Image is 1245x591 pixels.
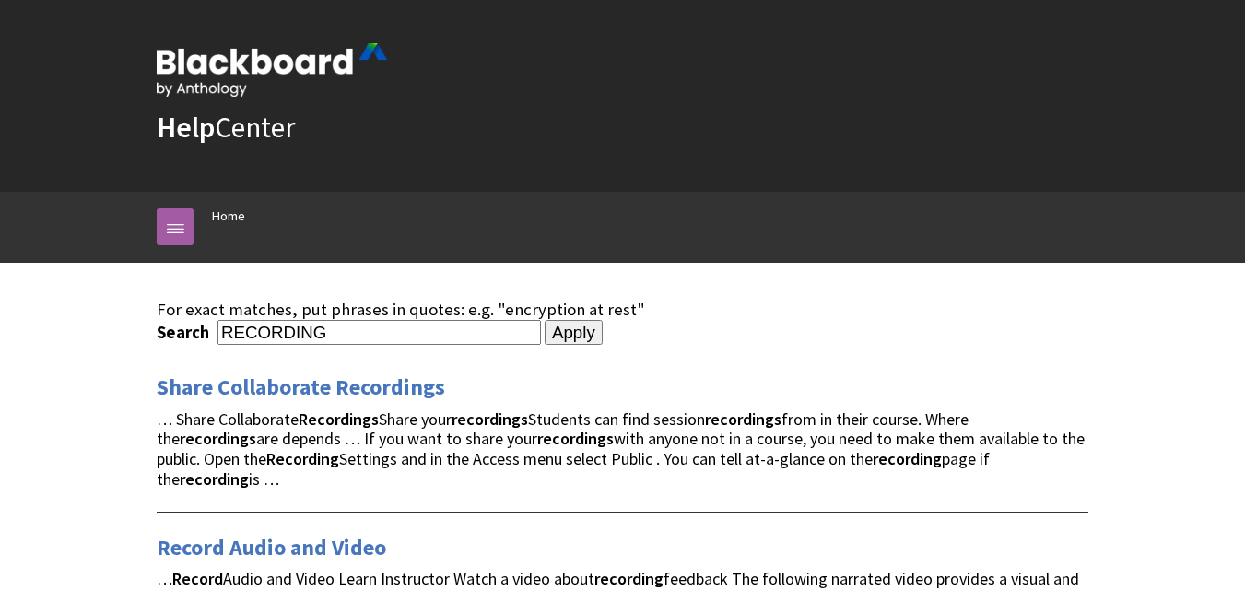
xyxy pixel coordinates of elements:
[157,109,215,146] strong: Help
[157,300,1088,320] div: For exact matches, put phrases in quotes: e.g. "encryption at rest"
[705,408,781,430] strong: recordings
[212,205,245,228] a: Home
[299,408,379,430] strong: Recordings
[157,109,295,146] a: HelpCenter
[180,428,256,449] strong: recordings
[594,568,664,589] strong: recording
[180,468,249,490] strong: recording
[157,322,214,343] label: Search
[157,372,445,402] a: Share Collaborate Recordings
[157,533,386,562] a: Record Audio and Video
[452,408,528,430] strong: recordings
[172,568,223,589] strong: Record
[873,448,942,469] strong: recording
[157,43,387,97] img: Blackboard by Anthology
[545,320,603,346] input: Apply
[266,448,339,469] strong: Recording
[537,428,614,449] strong: recordings
[157,408,1085,490] span: … Share Collaborate Share your Students can find session from in their course. Where the are depe...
